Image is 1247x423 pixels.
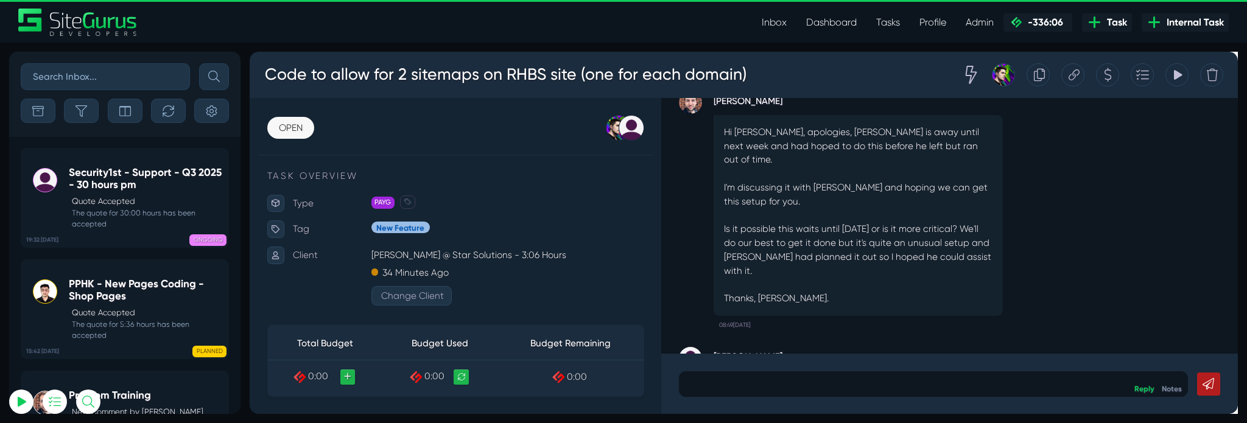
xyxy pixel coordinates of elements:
small: The quote for 5:36 hours has been accepted [69,319,223,341]
th: Total Budget [18,290,141,324]
a: OPEN [18,69,68,92]
small: 08:49[DATE] [494,278,528,298]
th: Budget Used [141,290,260,324]
span: PAYG [128,152,152,165]
div: Duplicate this Task [818,12,842,37]
span: -336:06 [1023,16,1063,28]
span: 0:00 [184,336,205,348]
span: PLANNED [192,346,227,357]
a: Task [1082,13,1132,32]
h5: Pro Com Training [69,389,203,402]
p: I'm discussing it with [PERSON_NAME] and hoping we can get this setup for you. [499,136,782,165]
p: Client [46,205,128,223]
div: Copy this Task URL [854,12,879,37]
div: View Tracking Items [964,12,988,37]
p: Thanks, [PERSON_NAME]. [499,253,782,267]
b: 19:32 [DATE] [26,236,58,244]
input: Search Inbox... [21,63,190,90]
strong: [PERSON_NAME] [488,41,793,59]
p: Quote Accepted [72,307,223,319]
b: 15:42 [DATE] [26,347,59,355]
span: 0:00 [334,336,355,348]
a: Inbox [752,10,796,35]
p: Type [46,150,128,169]
a: Profile [910,10,956,35]
p: Is it possible this waits until [DATE] or is it more critical? We'll do our best to get it done b... [499,180,782,238]
h5: PPHK - New Pages Coding - Shop Pages [69,278,223,302]
a: SiteGurus [18,9,138,36]
p: Tag [46,178,128,196]
button: Log In [40,215,174,240]
a: -336:06 [1003,13,1072,32]
a: Tasks [866,10,910,35]
a: Reply [932,349,952,359]
p: Quote Accepted [72,195,223,208]
a: Recalculate Budget Used [215,334,231,350]
span: New Feature [128,178,189,191]
p: New Comment by [PERSON_NAME] [72,406,203,418]
a: Internal Task [1142,13,1229,32]
div: Expedited [737,12,769,37]
a: 19:32 [DATE] Security1st - Support - Q3 2025 - 30 hours pmQuote Accepted The quote for 30:00 hour... [21,148,229,248]
input: Email [40,143,174,170]
strong: [PERSON_NAME] [488,310,793,329]
span: Internal Task [1162,15,1224,30]
p: TASK OVERVIEW [18,124,415,138]
div: Josh Carter [769,12,806,37]
a: 15:42 [DATE] PPHK - New Pages Coding - Shop PagesQuote Accepted The quote for 5:36 hours has been... [21,259,229,359]
span: 0:00 [61,336,83,348]
div: Create a Quote [891,12,915,37]
a: Admin [956,10,1003,35]
small: The quote for 30:00 hours has been accepted [69,208,223,229]
a: + [95,334,111,350]
h3: Code to allow for 2 sitemaps on RHBS site (one for each domain) [15,9,524,40]
h5: Security1st - Support - Q3 2025 - 30 hours pm [69,166,223,191]
th: Budget Remaining [260,290,415,324]
span: ONGOING [189,234,227,246]
span: Task [1102,15,1127,30]
p: [PERSON_NAME] @ Star Solutions - 3:06 Hours [128,205,415,223]
p: 34 Minutes Ago [140,223,210,242]
a: Dashboard [796,10,866,35]
img: Sitegurus Logo [18,9,138,36]
p: Hi [PERSON_NAME], apologies, [PERSON_NAME] is away until next week and had hoped to do this befor... [499,77,782,121]
button: Change Client [128,246,213,267]
div: Add to Task Drawer [927,12,952,37]
div: Delete Task [1000,12,1025,37]
a: Notes [960,349,982,359]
